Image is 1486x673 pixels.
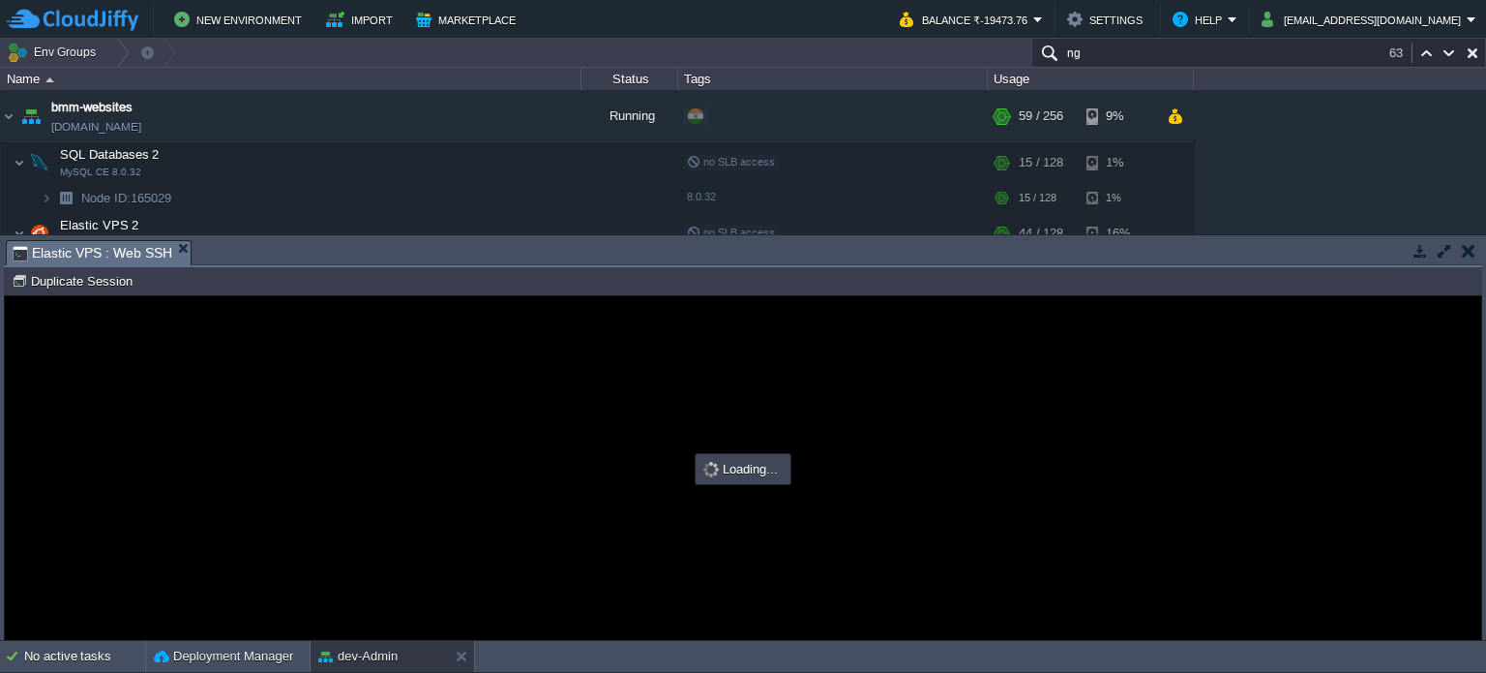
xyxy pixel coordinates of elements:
span: Elastic VPS : Web SSH [13,241,172,265]
span: no SLB access [687,156,775,168]
a: Elastic VPS 2 [58,218,141,232]
span: 165029 [79,190,174,206]
div: 63 [1389,44,1412,63]
a: bmm-websites [51,98,133,117]
img: AMDAwAAAACH5BAEAAAAALAAAAAABAAEAAAICRAEAOw== [41,183,52,213]
img: AMDAwAAAACH5BAEAAAAALAAAAAABAAEAAAICRAEAOw== [26,143,53,182]
button: Env Groups [7,39,103,66]
a: SQL Databases 2MySQL CE 8.0.32 [58,147,162,162]
button: Import [326,8,399,31]
span: MySQL CE 8.0.32 [60,167,141,178]
img: AMDAwAAAACH5BAEAAAAALAAAAAABAAEAAAICRAEAOw== [26,214,53,253]
img: AMDAwAAAACH5BAEAAAAALAAAAAABAAEAAAICRAEAOw== [45,77,54,82]
img: CloudJiffy [7,8,138,32]
button: dev-Admin [318,647,398,666]
img: AMDAwAAAACH5BAEAAAAALAAAAAABAAEAAAICRAEAOw== [1,90,16,142]
div: 15 / 128 [1019,143,1063,182]
div: Name [2,68,580,90]
div: 1% [1086,143,1149,182]
div: Status [582,68,677,90]
button: Settings [1067,8,1148,31]
img: AMDAwAAAACH5BAEAAAAALAAAAAABAAEAAAICRAEAOw== [52,183,79,213]
div: Usage [989,68,1193,90]
a: Node ID:165029 [79,190,174,206]
div: No active tasks [24,641,145,672]
img: AMDAwAAAACH5BAEAAAAALAAAAAABAAEAAAICRAEAOw== [17,90,45,142]
span: 8.0.32 [687,191,716,202]
button: [EMAIL_ADDRESS][DOMAIN_NAME] [1262,8,1467,31]
button: Balance ₹-19473.76 [900,8,1033,31]
div: 16% [1086,214,1149,253]
img: AMDAwAAAACH5BAEAAAAALAAAAAABAAEAAAICRAEAOw== [14,214,25,253]
button: Help [1173,8,1228,31]
span: [DOMAIN_NAME] [51,117,141,137]
div: Loading... [698,456,788,482]
div: 15 / 128 [1019,183,1056,213]
button: New Environment [174,8,308,31]
div: Running [581,90,678,142]
div: 44 / 128 [1019,214,1063,253]
div: 9% [1086,90,1149,142]
div: 1% [1086,183,1149,213]
span: Elastic VPS 2 [58,217,141,233]
button: Deployment Manager [154,647,293,666]
span: no SLB access [687,227,775,238]
div: 59 / 256 [1019,90,1063,142]
button: Marketplace [416,8,521,31]
img: AMDAwAAAACH5BAEAAAAALAAAAAABAAEAAAICRAEAOw== [14,143,25,182]
span: SQL Databases 2 [58,146,162,163]
span: Node ID: [81,191,131,205]
button: Duplicate Session [12,272,138,290]
div: Tags [679,68,987,90]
